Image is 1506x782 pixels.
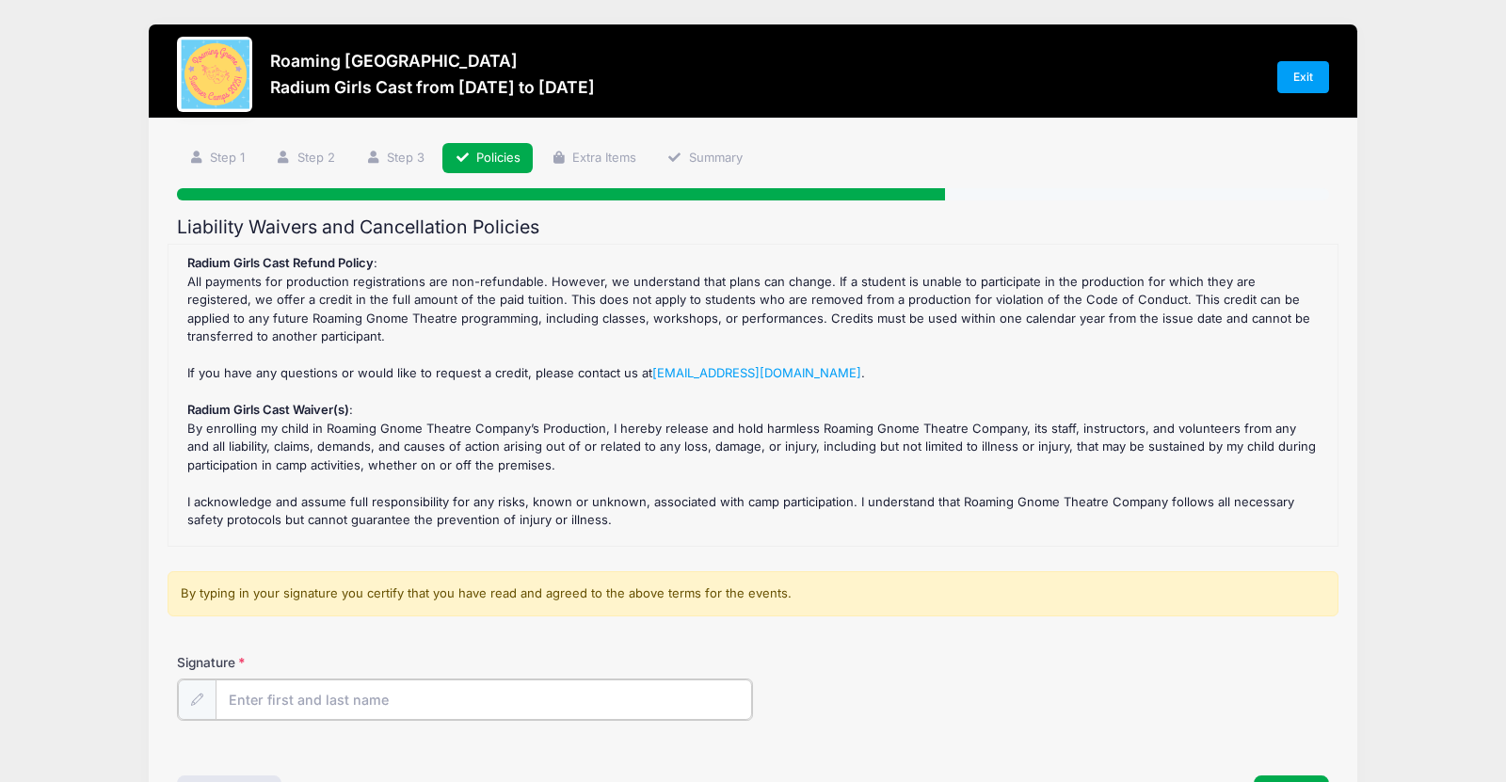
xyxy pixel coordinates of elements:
a: Summary [655,143,755,174]
label: Signature [177,653,465,672]
a: [EMAIL_ADDRESS][DOMAIN_NAME] [652,365,861,380]
strong: Radium Girls Cast Waiver(s) [187,402,349,417]
a: Step 1 [177,143,258,174]
h3: Radium Girls Cast from [DATE] to [DATE] [270,77,595,97]
a: Policies [442,143,533,174]
div: By typing in your signature you certify that you have read and agreed to the above terms for the ... [168,571,1338,616]
a: Step 2 [264,143,347,174]
div: : All payments for production registrations are non-refundable. However, we understand that plans... [178,254,1328,536]
h3: Roaming [GEOGRAPHIC_DATA] [270,51,595,71]
a: Extra Items [539,143,649,174]
h2: Liability Waivers and Cancellation Policies [177,216,1330,238]
a: Step 3 [353,143,437,174]
input: Enter first and last name [216,679,752,720]
a: Exit [1277,61,1330,93]
strong: Radium Girls Cast Refund Policy [187,255,374,270]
